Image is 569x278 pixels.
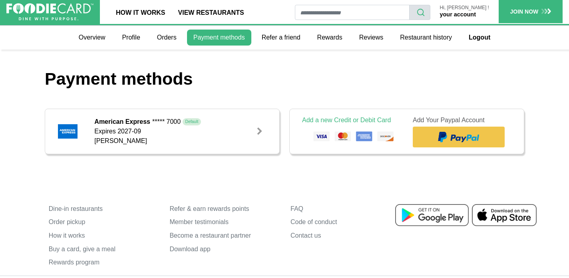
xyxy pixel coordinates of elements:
a: Reviews [353,30,390,46]
a: Rewards [311,30,349,46]
a: Order pickup [49,216,158,229]
a: Refer a friend [255,30,307,46]
div: [PERSON_NAME] [94,136,249,146]
img: FoodieCard; Eat, Drink, Save, Donate [6,3,94,21]
a: Code of conduct [290,216,400,229]
button: search [409,5,430,20]
a: Refer & earn rewards points [169,202,279,216]
a: Restaurant history [394,30,458,46]
img: americanexpress.png [58,124,78,139]
div: Expires 2027-09 [94,127,249,146]
a: Dine-in restaurants [49,202,158,216]
img: card-logos [302,128,401,146]
a: Member testimonials [169,216,279,229]
input: restaurant search [295,5,409,20]
a: Profile [115,30,146,46]
span: Default [183,118,201,125]
a: Logout [462,30,497,46]
a: Download app [169,242,279,256]
a: Contact us [290,229,400,242]
a: Overview [72,30,112,46]
div: Add Your Paypal Account [413,115,511,125]
p: Hi, [PERSON_NAME] ! [440,5,489,10]
a: Add a new Credit or Debit Card [302,117,391,123]
h1: Payment methods [45,69,524,89]
b: American Express [94,117,150,127]
a: Payment methods [187,30,251,46]
a: FAQ [290,202,400,216]
a: Become a restaurant partner [169,229,279,242]
a: How it works [49,229,158,242]
a: Rewards program [49,256,158,269]
a: Buy a card, give a meal [49,242,158,256]
a: your account [440,11,476,18]
a: Orders [151,30,183,46]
